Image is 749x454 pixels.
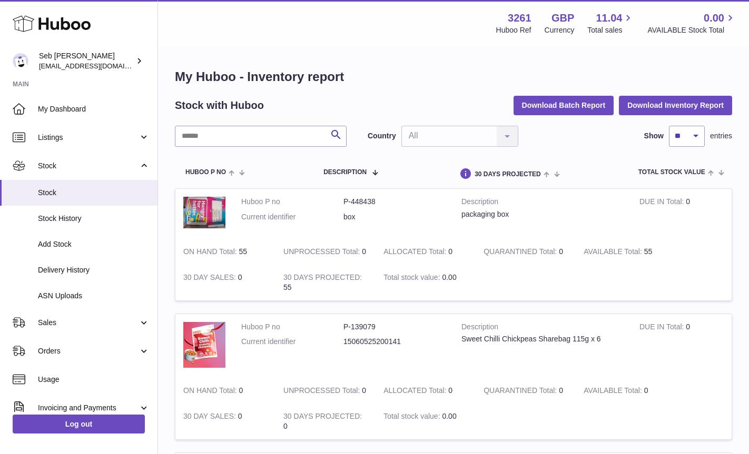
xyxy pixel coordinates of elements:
[514,96,614,115] button: Download Batch Report
[376,378,476,403] td: 0
[368,131,396,141] label: Country
[323,169,367,176] span: Description
[39,62,155,70] span: [EMAIL_ADDRESS][DOMAIN_NAME]
[638,169,705,176] span: Total stock value
[545,25,575,35] div: Currency
[175,98,264,113] h2: Stock with Huboo
[584,247,644,258] strong: AVAILABLE Total
[343,212,446,222] dd: box
[183,247,239,258] strong: ON HAND Total
[383,386,448,397] strong: ALLOCATED Total
[283,247,362,258] strong: UNPROCESSED Total
[596,11,622,25] span: 11.04
[241,197,343,207] dt: Huboo P no
[484,247,559,258] strong: QUARANTINED Total
[442,412,456,420] span: 0.00
[632,314,732,378] td: 0
[38,318,139,328] span: Sales
[704,11,724,25] span: 0.00
[13,415,145,433] a: Log out
[275,403,376,439] td: 0
[241,322,343,332] dt: Huboo P no
[647,11,736,35] a: 0.00 AVAILABLE Stock Total
[383,412,442,423] strong: Total stock value
[383,273,442,284] strong: Total stock value
[442,273,456,281] span: 0.00
[639,197,686,208] strong: DUE IN Total
[587,11,634,35] a: 11.04 Total sales
[38,214,150,224] span: Stock History
[38,133,139,143] span: Listings
[283,386,362,397] strong: UNPROCESSED Total
[38,239,150,249] span: Add Stock
[38,403,139,413] span: Invoicing and Payments
[584,386,644,397] strong: AVAILABLE Total
[183,197,225,228] img: product image
[559,247,563,256] span: 0
[283,412,362,423] strong: 30 DAYS PROJECTED
[175,68,732,85] h1: My Huboo - Inventory report
[39,51,134,71] div: Seb [PERSON_NAME]
[647,25,736,35] span: AVAILABLE Stock Total
[185,169,226,176] span: Huboo P no
[576,239,676,265] td: 55
[343,197,446,207] dd: P-448438
[13,53,28,69] img: ecom@bravefoods.co.uk
[343,322,446,332] dd: P-139079
[632,189,732,239] td: 0
[461,197,624,209] strong: Description
[619,96,732,115] button: Download Inventory Report
[183,273,238,284] strong: 30 DAY SALES
[241,212,343,222] dt: Current identifier
[38,291,150,301] span: ASN Uploads
[275,378,376,403] td: 0
[283,273,362,284] strong: 30 DAYS PROJECTED
[508,11,531,25] strong: 3261
[175,378,275,403] td: 0
[461,334,624,344] div: Sweet Chilli Chickpeas Sharebag 115g x 6
[551,11,574,25] strong: GBP
[175,239,275,265] td: 55
[343,337,446,347] dd: 15060525200141
[38,161,139,171] span: Stock
[484,386,559,397] strong: QUARANTINED Total
[275,239,376,265] td: 0
[461,322,624,335] strong: Description
[241,337,343,347] dt: Current identifier
[710,131,732,141] span: entries
[576,378,676,403] td: 0
[175,265,275,300] td: 0
[38,346,139,356] span: Orders
[183,412,238,423] strong: 30 DAY SALES
[644,131,664,141] label: Show
[183,386,239,397] strong: ON HAND Total
[475,171,541,178] span: 30 DAYS PROJECTED
[461,209,624,219] div: packaging box
[183,322,225,368] img: product image
[587,25,634,35] span: Total sales
[376,239,476,265] td: 0
[383,247,448,258] strong: ALLOCATED Total
[559,386,563,395] span: 0
[496,25,531,35] div: Huboo Ref
[275,265,376,300] td: 55
[38,265,150,275] span: Delivery History
[38,375,150,385] span: Usage
[38,104,150,114] span: My Dashboard
[38,188,150,198] span: Stock
[175,403,275,439] td: 0
[639,322,686,334] strong: DUE IN Total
